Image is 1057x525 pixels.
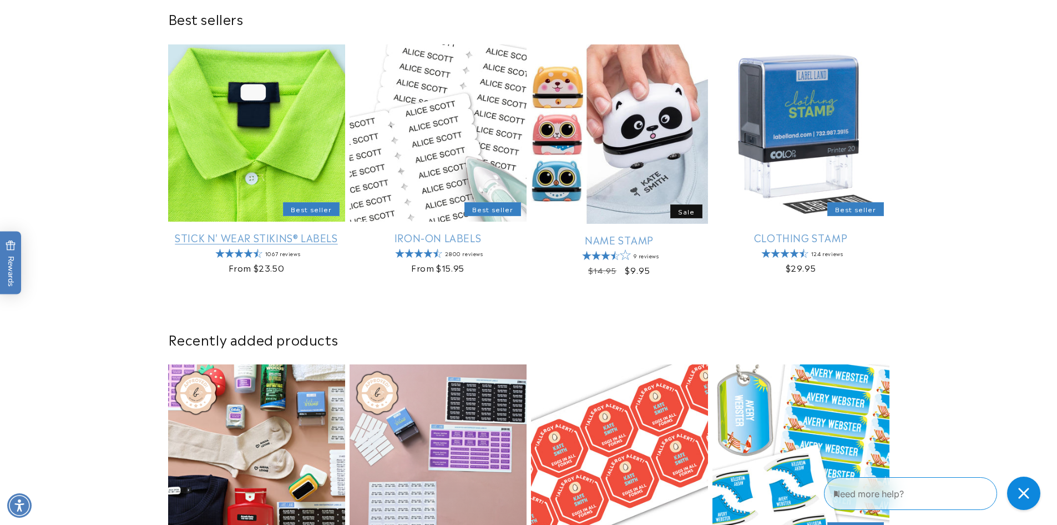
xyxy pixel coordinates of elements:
[6,240,16,286] span: Rewards
[824,473,1046,514] iframe: Gorgias Floating Chat
[168,44,889,286] ul: Slider
[350,231,527,244] a: Iron-On Labels
[168,331,889,348] h2: Recently added products
[7,493,32,518] div: Accessibility Menu
[168,10,889,27] h2: Best sellers
[531,233,708,246] a: Name Stamp
[712,231,889,244] a: Clothing Stamp
[168,231,345,244] a: Stick N' Wear Stikins® Labels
